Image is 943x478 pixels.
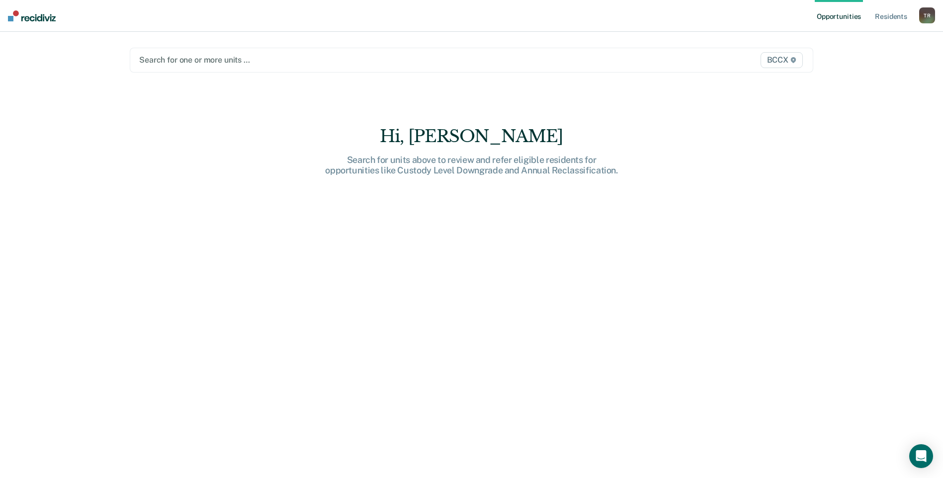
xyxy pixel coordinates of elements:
img: Recidiviz [8,10,56,21]
div: Search for units above to review and refer eligible residents for opportunities like Custody Leve... [313,155,631,176]
span: BCCX [761,52,803,68]
div: Open Intercom Messenger [909,444,933,468]
div: T R [919,7,935,23]
div: Hi, [PERSON_NAME] [313,126,631,147]
button: TR [919,7,935,23]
